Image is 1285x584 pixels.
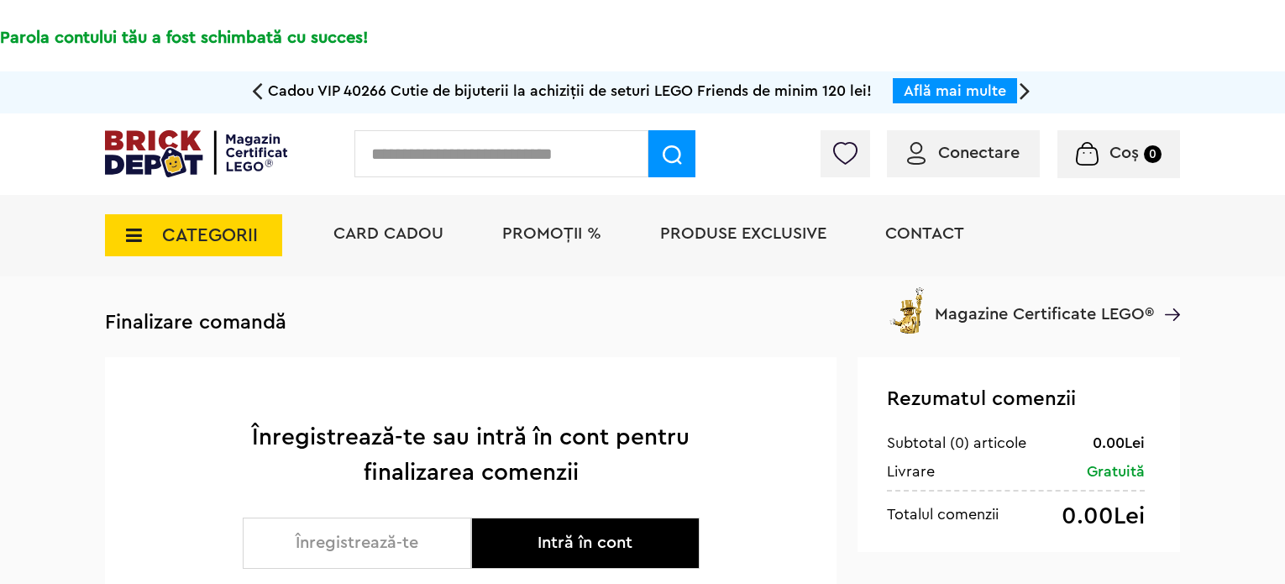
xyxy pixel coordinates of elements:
[243,419,700,490] h1: Înregistrează-te sau intră în cont pentru finalizarea comenzii
[243,518,471,569] button: Înregistrează-te
[887,461,935,481] div: Livrare
[938,145,1020,161] span: Conectare
[1087,461,1145,481] div: Gratuită
[887,504,999,524] div: Totalul comenzii
[105,310,1180,335] h3: Finalizare comandă
[885,225,964,242] a: Contact
[660,225,826,242] a: Produse exclusive
[907,145,1020,161] a: Conectare
[887,433,1026,453] div: Subtotal (0) articole
[1109,145,1139,161] span: Coș
[333,225,443,242] a: Card Cadou
[1144,145,1162,163] small: 0
[502,225,601,242] a: PROMOȚII %
[904,83,1006,98] a: Află mai multe
[1062,504,1145,529] div: 0.00Lei
[162,226,258,245] span: CATEGORII
[887,389,1076,409] span: Rezumatul comenzii
[1093,433,1145,453] div: 0.00Lei
[268,83,872,98] span: Cadou VIP 40266 Cutie de bijuterii la achiziții de seturi LEGO Friends de minim 120 lei!
[471,518,700,569] button: Intră în cont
